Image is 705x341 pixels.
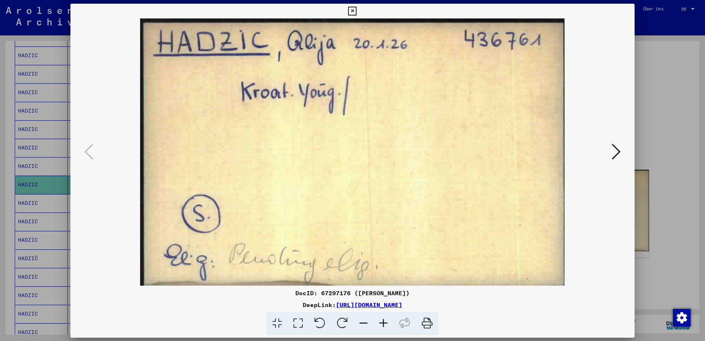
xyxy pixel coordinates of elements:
[70,289,635,297] div: DocID: 67297176 ([PERSON_NAME])
[95,18,610,286] img: 001.jpg
[673,309,690,326] div: Zustimmung ändern
[70,300,635,309] div: DeepLink:
[336,301,402,309] a: [URL][DOMAIN_NAME]
[673,309,691,327] img: Zustimmung ändern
